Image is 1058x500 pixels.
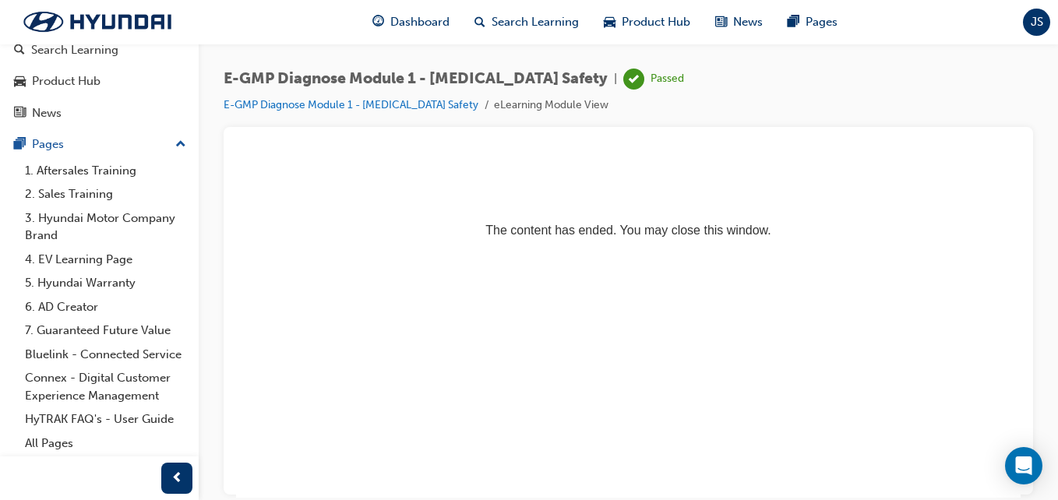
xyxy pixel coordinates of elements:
[360,6,462,38] a: guage-iconDashboard
[171,469,183,488] span: prev-icon
[19,431,192,456] a: All Pages
[494,97,608,114] li: eLearning Module View
[31,41,118,59] div: Search Learning
[604,12,615,32] span: car-icon
[614,70,617,88] span: |
[6,130,192,159] button: Pages
[372,12,384,32] span: guage-icon
[591,6,703,38] a: car-iconProduct Hub
[715,12,727,32] span: news-icon
[8,5,187,38] img: Trak
[32,104,62,122] div: News
[1005,447,1042,484] div: Open Intercom Messenger
[6,12,778,83] p: The content has ended. You may close this window.
[462,6,591,38] a: search-iconSearch Learning
[19,206,192,248] a: 3. Hyundai Motor Company Brand
[1031,13,1043,31] span: JS
[224,70,608,88] span: E-GMP Diagnose Module 1 - [MEDICAL_DATA] Safety
[19,248,192,272] a: 4. EV Learning Page
[390,13,450,31] span: Dashboard
[14,107,26,121] span: news-icon
[19,295,192,319] a: 6. AD Creator
[775,6,850,38] a: pages-iconPages
[14,138,26,152] span: pages-icon
[6,36,192,65] a: Search Learning
[14,75,26,89] span: car-icon
[224,98,478,111] a: E-GMP Diagnose Module 1 - [MEDICAL_DATA] Safety
[622,13,690,31] span: Product Hub
[19,271,192,295] a: 5. Hyundai Warranty
[19,366,192,407] a: Connex - Digital Customer Experience Management
[19,319,192,343] a: 7. Guaranteed Future Value
[6,67,192,96] a: Product Hub
[32,136,64,153] div: Pages
[14,44,25,58] span: search-icon
[19,159,192,183] a: 1. Aftersales Training
[806,13,838,31] span: Pages
[32,72,101,90] div: Product Hub
[474,12,485,32] span: search-icon
[19,407,192,431] a: HyTRAK FAQ's - User Guide
[492,13,579,31] span: Search Learning
[6,99,192,128] a: News
[703,6,775,38] a: news-iconNews
[19,343,192,367] a: Bluelink - Connected Service
[175,135,186,155] span: up-icon
[623,69,644,90] span: learningRecordVerb_PASS-icon
[19,182,192,206] a: 2. Sales Training
[6,1,192,130] button: DashboardSearch LearningProduct HubNews
[733,13,763,31] span: News
[651,72,684,86] div: Passed
[788,12,799,32] span: pages-icon
[1023,9,1050,36] button: JS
